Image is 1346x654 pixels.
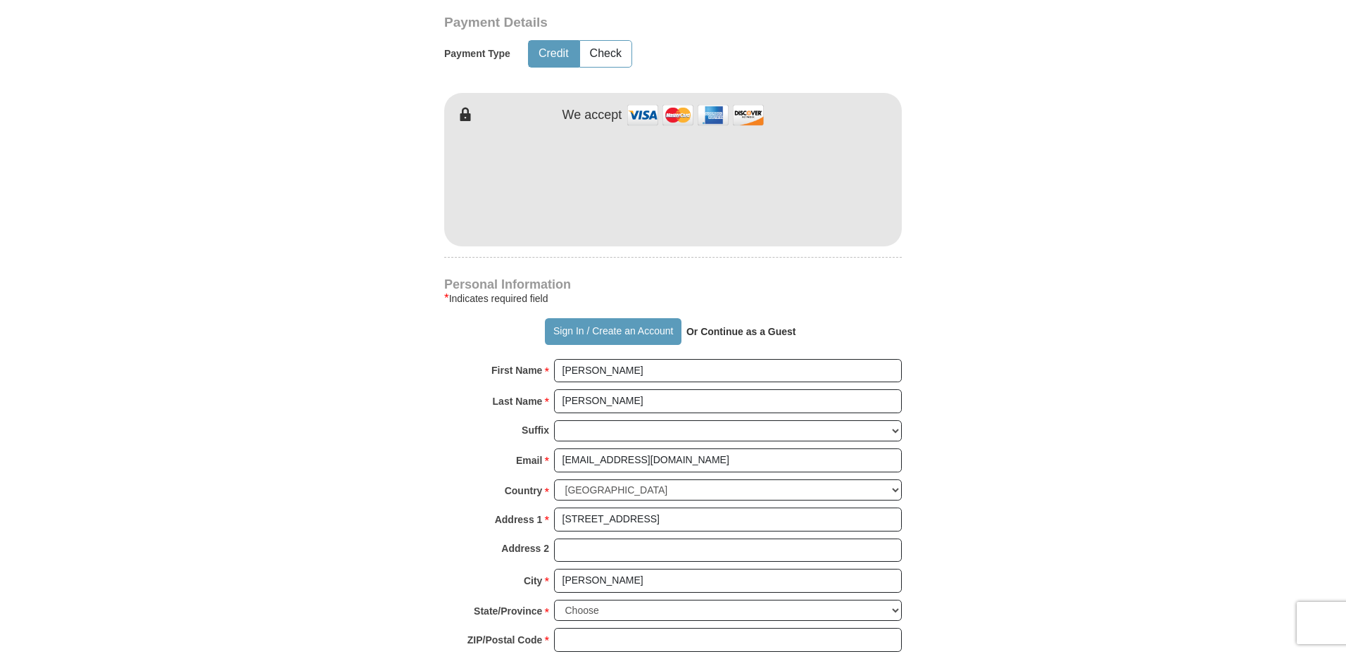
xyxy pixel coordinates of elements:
button: Credit [529,41,579,67]
button: Sign In / Create an Account [545,318,681,345]
h4: We accept [562,108,622,123]
strong: Suffix [522,420,549,440]
strong: Or Continue as a Guest [686,326,796,337]
strong: City [524,571,542,591]
img: credit cards accepted [625,100,766,130]
strong: Address 1 [495,510,543,529]
strong: Last Name [493,391,543,411]
h5: Payment Type [444,48,510,60]
button: Check [580,41,631,67]
strong: First Name [491,360,542,380]
div: Indicates required field [444,290,902,307]
strong: ZIP/Postal Code [467,630,543,650]
strong: Email [516,451,542,470]
strong: State/Province [474,601,542,621]
h4: Personal Information [444,279,902,290]
h3: Payment Details [444,15,803,31]
strong: Address 2 [501,539,549,558]
strong: Country [505,481,543,501]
